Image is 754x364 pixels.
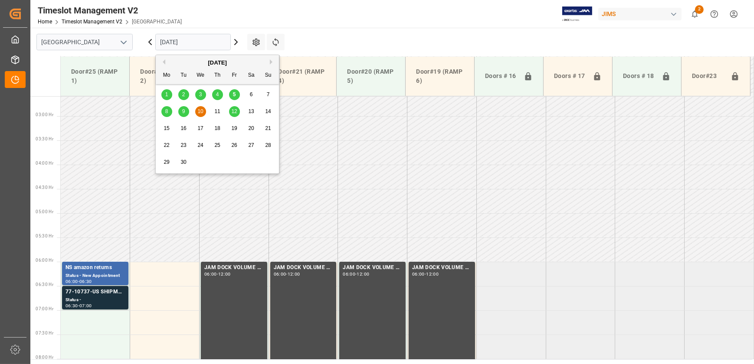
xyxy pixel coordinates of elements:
[343,272,355,276] div: 06:00
[36,112,53,117] span: 03:00 Hr
[229,123,240,134] div: Choose Friday, September 19th, 2025
[137,64,191,89] div: Door#24 (RAMP 2)
[695,5,704,14] span: 2
[204,263,264,272] div: JAM DOCK VOLUME CONTROL
[413,64,467,89] div: Door#19 (RAMP 6)
[212,123,223,134] div: Choose Thursday, September 18th, 2025
[355,272,357,276] div: -
[288,272,300,276] div: 12:00
[248,142,254,148] span: 27
[212,106,223,117] div: Choose Thursday, September 11th, 2025
[161,157,172,168] div: Choose Monday, September 29th, 2025
[275,64,329,89] div: Door#21 (RAMP 4)
[78,304,79,308] div: -
[66,296,125,304] div: Status -
[165,91,168,97] span: 1
[229,89,240,100] div: Choose Friday, September 5th, 2025
[263,89,274,100] div: Choose Sunday, September 7th, 2025
[155,34,231,50] input: DD.MM.YYYY
[246,70,257,81] div: Sa
[263,123,274,134] div: Choose Sunday, September 21st, 2025
[212,89,223,100] div: Choose Thursday, September 4th, 2025
[263,70,274,81] div: Su
[199,91,202,97] span: 3
[180,142,186,148] span: 23
[36,331,53,335] span: 07:30 Hr
[343,263,402,272] div: JAM DOCK VOLUME CONTROL
[161,70,172,81] div: Mo
[165,108,168,114] span: 8
[270,59,275,65] button: Next Month
[233,91,236,97] span: 5
[164,125,169,131] span: 15
[36,234,53,238] span: 05:30 Hr
[212,140,223,151] div: Choose Thursday, September 25th, 2025
[246,123,257,134] div: Choose Saturday, September 20th, 2025
[214,142,220,148] span: 25
[195,106,206,117] div: Choose Wednesday, September 10th, 2025
[195,140,206,151] div: Choose Wednesday, September 24th, 2025
[248,125,254,131] span: 20
[161,89,172,100] div: Choose Monday, September 1st, 2025
[156,58,279,67] div: [DATE]
[36,258,53,263] span: 06:00 Hr
[195,89,206,100] div: Choose Wednesday, September 3rd, 2025
[66,272,125,279] div: Status - New Appointment
[218,272,231,276] div: 12:00
[246,106,257,117] div: Choose Saturday, September 13th, 2025
[229,70,240,81] div: Fr
[161,123,172,134] div: Choose Monday, September 15th, 2025
[182,108,185,114] span: 9
[688,68,727,84] div: Door#23
[263,140,274,151] div: Choose Sunday, September 28th, 2025
[178,106,189,117] div: Choose Tuesday, September 9th, 2025
[178,89,189,100] div: Choose Tuesday, September 2nd, 2025
[178,123,189,134] div: Choose Tuesday, September 16th, 2025
[197,142,203,148] span: 24
[161,106,172,117] div: Choose Monday, September 8th, 2025
[195,70,206,81] div: We
[36,209,53,214] span: 05:00 Hr
[274,263,333,272] div: JAM DOCK VOLUME CONTROL
[217,272,218,276] div: -
[66,263,125,272] div: NS amazon returns
[482,68,520,84] div: Doors # 16
[36,282,53,287] span: 06:30 Hr
[117,36,130,49] button: open menu
[685,4,705,24] button: show 2 new notifications
[180,159,186,165] span: 30
[246,140,257,151] div: Choose Saturday, September 27th, 2025
[620,68,658,84] div: Doors # 18
[164,159,169,165] span: 29
[246,89,257,100] div: Choose Saturday, September 6th, 2025
[705,4,724,24] button: Help Center
[79,279,92,283] div: 06:30
[265,142,271,148] span: 28
[267,91,270,97] span: 7
[178,157,189,168] div: Choose Tuesday, September 30th, 2025
[36,355,53,360] span: 08:00 Hr
[178,140,189,151] div: Choose Tuesday, September 23rd, 2025
[79,304,92,308] div: 07:00
[195,123,206,134] div: Choose Wednesday, September 17th, 2025
[178,70,189,81] div: Tu
[231,142,237,148] span: 26
[180,125,186,131] span: 16
[229,140,240,151] div: Choose Friday, September 26th, 2025
[265,125,271,131] span: 21
[160,59,165,65] button: Previous Month
[216,91,219,97] span: 4
[412,272,425,276] div: 06:00
[164,142,169,148] span: 22
[344,64,398,89] div: Door#20 (RAMP 5)
[551,68,589,84] div: Doors # 17
[68,64,122,89] div: Door#25 (RAMP 1)
[78,279,79,283] div: -
[214,125,220,131] span: 18
[38,19,52,25] a: Home
[562,6,592,22] img: Exertis%20JAM%20-%20Email%20Logo.jpg_1722504956.jpg
[214,108,220,114] span: 11
[66,304,78,308] div: 06:30
[231,108,237,114] span: 12
[598,6,685,22] button: JIMS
